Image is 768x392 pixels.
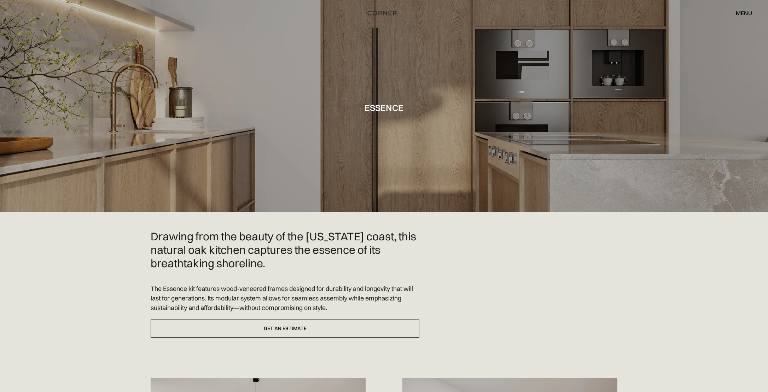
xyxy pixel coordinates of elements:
h2: Drawing from the beauty of the [US_STATE] coast, this natural oak kitchen captures the essence of... [151,230,419,270]
div: menu [736,10,752,16]
h1: Essence [365,103,403,112]
a: home [355,8,413,18]
a: Get an estimate [151,320,419,338]
div: menu [729,7,752,19]
p: The Essence kit features wood-veneered frames designed for durability and longevity that will las... [151,284,419,312]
